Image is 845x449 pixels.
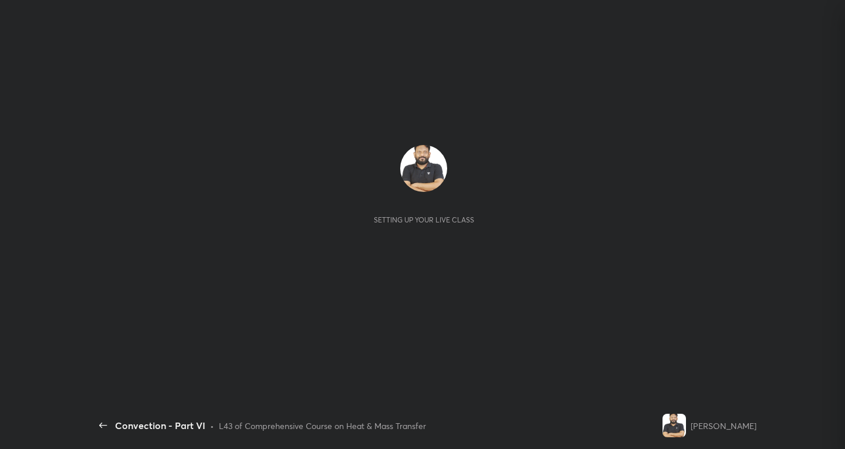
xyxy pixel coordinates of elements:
div: L43 of Comprehensive Course on Heat & Mass Transfer [219,420,426,432]
img: eb572a6c184c4c0488efe4485259b19d.jpg [400,145,447,192]
div: Setting up your live class [374,215,474,224]
div: [PERSON_NAME] [691,420,756,432]
img: eb572a6c184c4c0488efe4485259b19d.jpg [663,414,686,437]
div: Convection - Part VI [115,418,205,433]
div: • [210,420,214,432]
